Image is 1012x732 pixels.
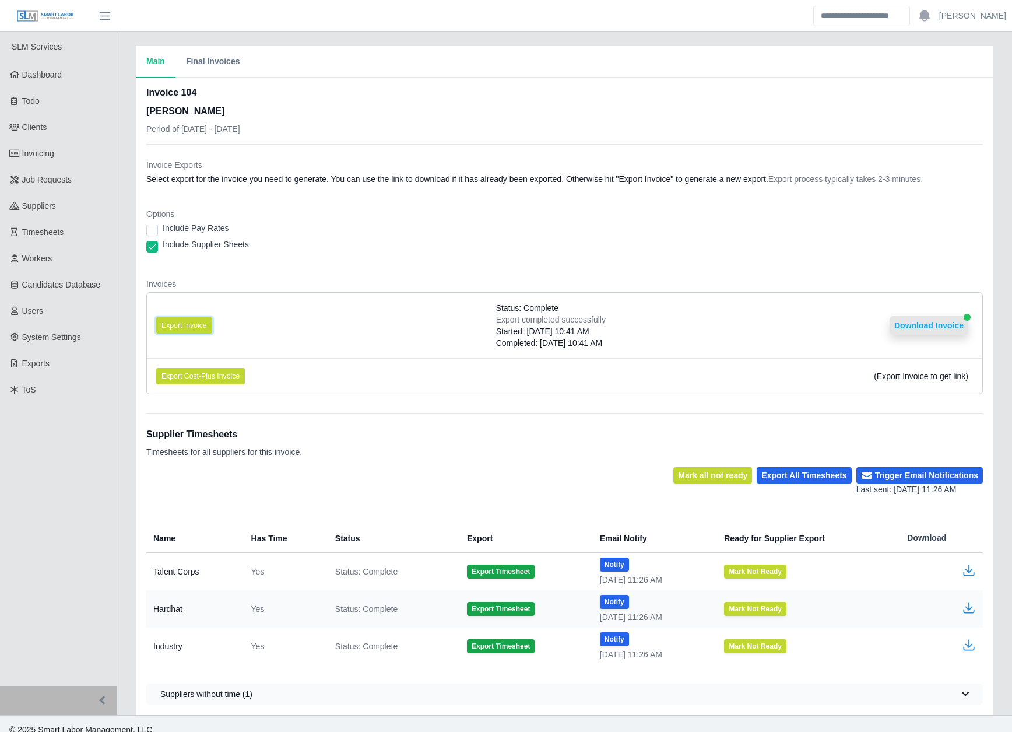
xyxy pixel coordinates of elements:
td: Yes [242,590,326,628]
label: Include Supplier Sheets [163,239,249,250]
div: Completed: [DATE] 10:41 AM [496,337,606,349]
span: Status: Complete [335,640,398,652]
button: Export Timesheet [467,602,535,616]
button: Suppliers without time (1) [146,684,983,705]
button: Notify [600,632,629,646]
span: Exports [22,359,50,368]
a: Download Invoice [890,321,968,330]
button: Main [136,46,175,78]
a: [PERSON_NAME] [939,10,1006,22]
p: Timesheets for all suppliers for this invoice. [146,446,302,458]
td: Yes [242,553,326,591]
p: Period of [DATE] - [DATE] [146,123,240,135]
h1: Supplier Timesheets [146,428,302,442]
div: [DATE] 11:26 AM [600,574,705,586]
div: [DATE] 11:26 AM [600,649,705,660]
button: Notify [600,558,629,572]
span: Invoicing [22,149,54,158]
td: Yes [242,628,326,665]
button: Mark Not Ready [724,602,786,616]
dt: Invoice Exports [146,159,983,171]
span: System Settings [22,332,81,342]
span: Suppliers [22,201,56,211]
div: [DATE] 11:26 AM [600,611,705,623]
span: Status: Complete [335,603,398,615]
span: Candidates Database [22,280,101,289]
h2: Invoice 104 [146,86,240,100]
button: Export All Timesheets [757,467,851,484]
th: Name [146,524,242,553]
button: Final Invoices [175,46,251,78]
label: Include Pay Rates [163,222,229,234]
button: Mark all not ready [673,467,752,484]
div: Export completed successfully [496,314,606,325]
span: Job Requests [22,175,72,184]
span: Suppliers without time (1) [160,688,252,700]
span: Clients [22,122,47,132]
td: Talent Corps [146,553,242,591]
span: Workers [22,254,52,263]
th: Download [898,524,983,553]
dt: Invoices [146,278,983,290]
span: ToS [22,385,36,394]
button: Mark Not Ready [724,639,786,653]
button: Trigger Email Notifications [856,467,983,484]
th: Export [458,524,591,553]
button: Export Invoice [156,317,212,334]
th: Ready for Supplier Export [715,524,898,553]
div: Last sent: [DATE] 11:26 AM [856,484,983,496]
button: Export Cost-Plus Invoice [156,368,245,384]
button: Export Timesheet [467,639,535,653]
button: Download Invoice [890,316,968,335]
td: Hardhat [146,590,242,628]
th: Status [326,524,458,553]
button: Mark Not Ready [724,565,786,579]
span: Users [22,306,44,316]
img: SLM Logo [16,10,75,23]
th: Has Time [242,524,326,553]
span: Export process typically takes 2-3 minutes. [768,174,923,184]
span: Dashboard [22,70,62,79]
dt: Options [146,208,983,220]
input: Search [813,6,910,26]
span: Timesheets [22,227,64,237]
h3: [PERSON_NAME] [146,104,240,118]
span: SLM Services [12,42,62,51]
th: Email Notify [591,524,715,553]
span: Todo [22,96,40,106]
button: Export Timesheet [467,565,535,579]
div: Started: [DATE] 10:41 AM [496,325,606,337]
span: (Export Invoice to get link) [874,372,968,381]
button: Notify [600,595,629,609]
span: Status: Complete [496,302,558,314]
dd: Select export for the invoice you need to generate. You can use the link to download if it has al... [146,173,983,185]
td: Industry [146,628,242,665]
span: Status: Complete [335,566,398,577]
